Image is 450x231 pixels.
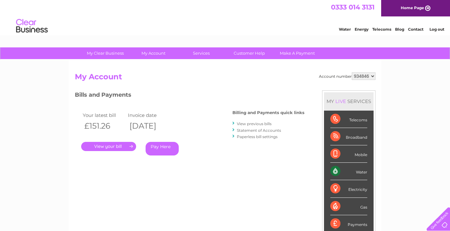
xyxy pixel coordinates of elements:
div: LIVE [334,98,347,104]
td: Your latest bill [81,111,127,119]
div: Mobile [330,145,367,163]
img: logo.png [16,16,48,36]
h3: Bills and Payments [75,90,304,101]
div: Clear Business is a trading name of Verastar Limited (registered in [GEOGRAPHIC_DATA] No. 3667643... [76,3,375,31]
a: Paperless bill settings [237,134,278,139]
a: Pay Here [146,142,179,155]
a: Water [339,27,351,32]
a: Log out [429,27,444,32]
div: Electricity [330,180,367,198]
a: View previous bills [237,121,272,126]
td: Invoice date [126,111,172,119]
a: My Clear Business [79,47,131,59]
div: Gas [330,198,367,215]
a: Statement of Accounts [237,128,281,133]
h4: Billing and Payments quick links [232,110,304,115]
div: Telecoms [330,111,367,128]
a: Make A Payment [271,47,323,59]
div: Broadband [330,128,367,145]
th: [DATE] [126,119,172,132]
a: 0333 014 3131 [331,3,375,11]
a: Telecoms [372,27,391,32]
div: Account number [319,72,375,80]
h2: My Account [75,72,375,84]
div: Water [330,163,367,180]
a: Contact [408,27,423,32]
th: £151.26 [81,119,127,132]
a: Customer Help [223,47,275,59]
div: MY SERVICES [324,92,374,110]
a: My Account [127,47,179,59]
a: Services [175,47,227,59]
a: . [81,142,136,151]
a: Blog [395,27,404,32]
a: Energy [355,27,369,32]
